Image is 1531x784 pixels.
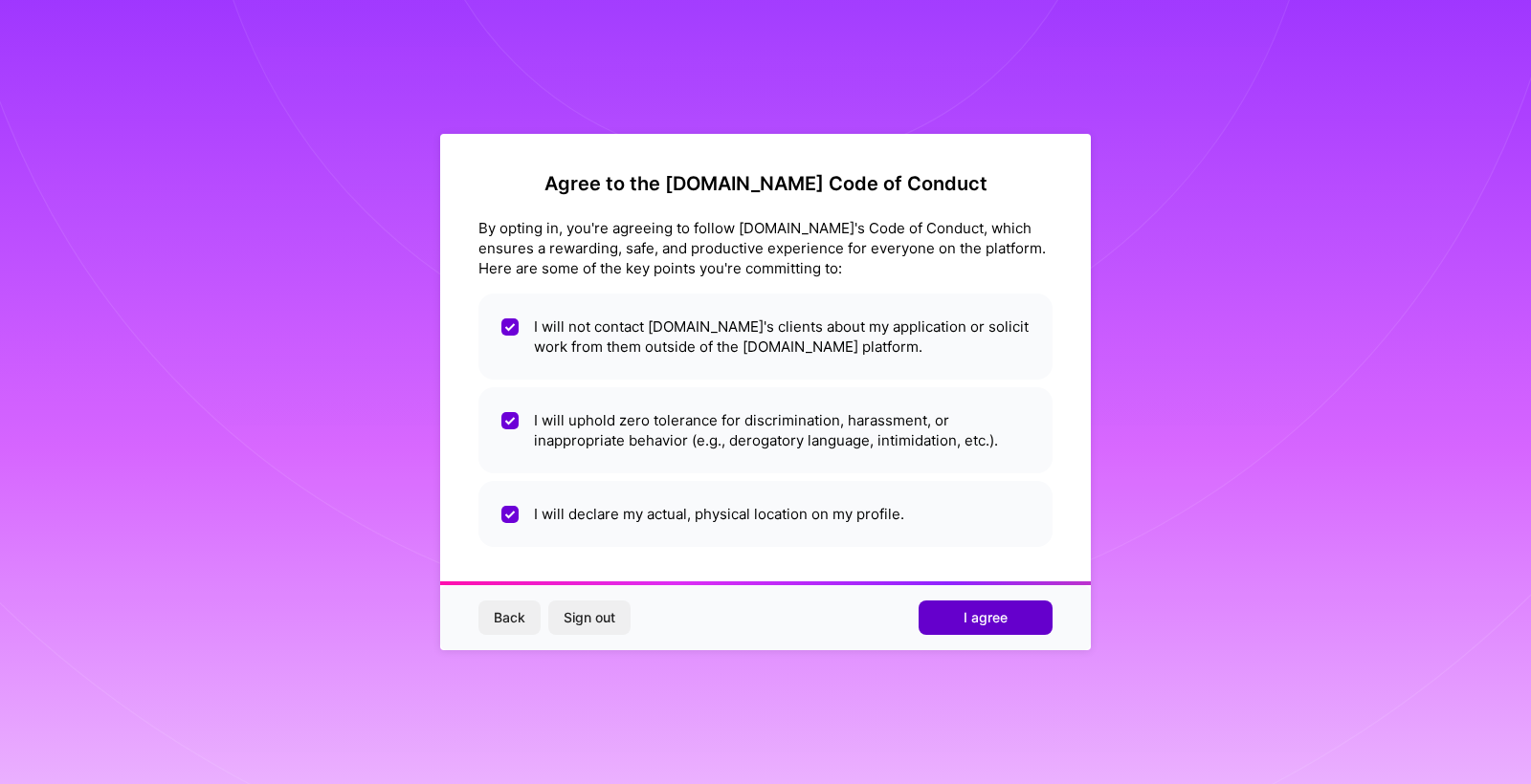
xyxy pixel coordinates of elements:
[478,481,1053,547] li: I will declare my actual, physical location on my profile.
[564,608,615,627] span: Sign out
[964,608,1008,627] span: I agree
[494,608,525,627] span: Back
[478,387,1053,473] li: I will uphold zero tolerance for discrimination, harassment, or inappropriate behavior (e.g., der...
[478,600,541,635] button: Back
[919,600,1053,635] button: I agree
[478,218,1053,278] div: By opting in, you're agreeing to follow [DOMAIN_NAME]'s Code of Conduct, which ensures a rewardin...
[548,600,631,635] button: Sign out
[478,172,1053,195] h2: Agree to the [DOMAIN_NAME] Code of Conduct
[478,294,1053,380] li: I will not contact [DOMAIN_NAME]'s clients about my application or solicit work from them outside...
